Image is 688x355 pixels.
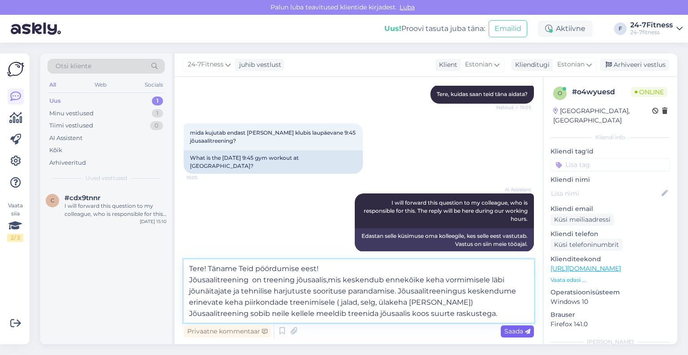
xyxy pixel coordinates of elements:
input: Lisa nimi [551,188,660,198]
div: F [614,22,627,35]
input: Lisa tag [550,158,670,171]
span: 15:05 [186,174,220,181]
div: 1 [152,96,163,105]
p: Brauser [550,310,670,320]
span: mida kujutab endast [PERSON_NAME] klubis laupäevane 9:45 jõusaalitreening? [190,129,357,144]
span: Online [631,87,667,97]
p: Vaata edasi ... [550,276,670,284]
div: AI Assistent [49,134,82,143]
div: Uus [49,96,61,105]
div: [PERSON_NAME] [550,338,670,346]
div: Kliendi info [550,133,670,141]
span: Nähtud ✓ 15:03 [496,104,531,111]
p: Operatsioonisüsteem [550,288,670,297]
div: juhib vestlust [236,60,281,70]
div: Tiimi vestlused [49,121,93,130]
a: 24-7Fitness24-7fitness [630,22,683,36]
p: Windows 10 [550,297,670,307]
div: Privaatne kommentaar [184,325,271,337]
span: Luba [397,3,417,11]
span: AI Assistent [498,186,531,193]
p: Kliendi telefon [550,229,670,239]
p: Kliendi tag'id [550,147,670,156]
div: Web [93,79,108,91]
div: [GEOGRAPHIC_DATA], [GEOGRAPHIC_DATA] [553,106,652,125]
div: 0 [150,121,163,130]
img: Askly Logo [7,61,24,78]
div: Aktiivne [538,21,593,37]
div: Socials [143,79,165,91]
b: Uus! [384,24,401,33]
p: Kliendi nimi [550,175,670,184]
span: 24-7Fitness [188,60,224,70]
p: Kliendi email [550,204,670,214]
p: Klienditeekond [550,254,670,264]
div: Edastan selle küsimuse oma kolleegile, kes selle eest vastutab. Vastus on siin meie tööajal. [355,228,534,252]
div: Küsi telefoninumbrit [550,239,623,251]
button: Emailid [489,20,527,37]
a: [URL][DOMAIN_NAME] [550,264,621,272]
div: I will forward this question to my colleague, who is responsible for this. The reply will be here... [64,202,167,218]
div: # o4wyuesd [572,87,631,97]
div: Kõik [49,146,62,155]
span: Uued vestlused [86,174,127,182]
span: Otsi kliente [56,61,91,71]
div: All [47,79,58,91]
div: Küsi meiliaadressi [550,214,614,226]
div: 2 / 3 [7,234,23,242]
textarea: Tere! Täname Teid pöördumise eest! Jõusaalitreening on treening jõusaalis,mis keskendub ennekõike... [184,259,534,323]
div: Arhiveeri vestlus [600,59,669,71]
div: Vaata siia [7,202,23,242]
span: I will forward this question to my colleague, who is responsible for this. The reply will be here... [364,199,529,222]
span: o [558,90,562,96]
span: c [51,197,55,204]
div: Arhiveeritud [49,158,86,167]
div: Klient [435,60,457,70]
div: 24-7fitness [630,29,673,36]
div: 1 [152,109,163,118]
div: Klienditugi [512,60,550,70]
div: 24-7Fitness [630,22,673,29]
div: Minu vestlused [49,109,94,118]
div: What is the [DATE] 9:45 gym workout at [GEOGRAPHIC_DATA]? [184,150,363,174]
div: [DATE] 15:10 [140,218,167,225]
span: Estonian [557,60,585,70]
span: #cdx9tnnr [64,194,100,202]
span: Estonian [465,60,492,70]
p: Firefox 141.0 [550,320,670,329]
span: Tere, kuidas saan teid täna aidata? [437,91,528,97]
div: Proovi tasuta juba täna: [384,23,485,34]
span: Saada [504,327,530,335]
